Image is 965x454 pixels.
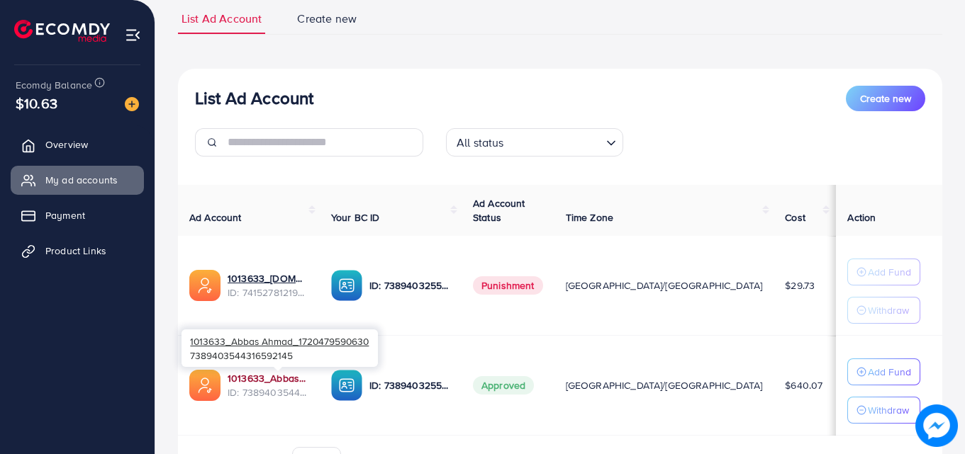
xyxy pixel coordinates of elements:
[369,277,450,294] p: ID: 7389403255542972417
[11,237,144,265] a: Product Links
[847,358,920,385] button: Add Fund
[566,210,613,225] span: Time Zone
[785,210,805,225] span: Cost
[45,137,88,152] span: Overview
[508,130,601,153] input: Search for option
[45,173,118,187] span: My ad accounts
[847,297,920,324] button: Withdraw
[16,78,92,92] span: Ecomdy Balance
[785,278,815,293] span: $29.73
[228,385,308,399] span: ID: 7389403544316592145
[195,88,313,108] h3: List Ad Account
[868,363,911,380] p: Add Fund
[182,11,262,27] span: List Ad Account
[847,210,876,225] span: Action
[16,93,57,113] span: $10.63
[915,404,958,447] img: image
[11,166,144,194] a: My ad accounts
[331,210,380,225] span: Your BC ID
[11,201,144,229] a: Payment
[473,196,525,225] span: Ad Account Status
[847,397,920,424] button: Withdraw
[125,27,141,43] img: menu
[446,128,623,157] div: Search for option
[331,370,362,401] img: ic-ba-acc.ded83a64.svg
[45,208,85,222] span: Payment
[228,285,308,300] span: ID: 7415278121995304976
[868,263,911,280] p: Add Fund
[182,329,378,367] div: 7389403544316592145
[228,271,308,300] div: <span class='underline'>1013633_Abbas.com_1726503996160</span></br>7415278121995304976
[846,86,925,111] button: Create new
[11,130,144,159] a: Overview
[860,91,911,106] span: Create new
[45,244,106,258] span: Product Links
[297,11,357,27] span: Create new
[228,271,308,285] a: 1013633_[DOMAIN_NAME]_1726503996160
[566,278,763,293] span: [GEOGRAPHIC_DATA]/[GEOGRAPHIC_DATA]
[454,132,507,153] span: All status
[189,210,242,225] span: Ad Account
[369,377,450,394] p: ID: 7389403255542972417
[473,276,543,295] span: Punishment
[566,378,763,392] span: [GEOGRAPHIC_DATA]/[GEOGRAPHIC_DATA]
[125,97,139,111] img: image
[868,402,909,419] p: Withdraw
[331,270,362,301] img: ic-ba-acc.ded83a64.svg
[228,371,308,385] a: 1013633_Abbas Ahmad_1720479590630
[785,378,822,392] span: $640.07
[189,270,221,301] img: ic-ads-acc.e4c84228.svg
[868,302,909,319] p: Withdraw
[847,259,920,285] button: Add Fund
[14,20,110,42] img: logo
[473,376,534,395] span: Approved
[189,370,221,401] img: ic-ads-acc.e4c84228.svg
[190,334,369,348] span: 1013633_Abbas Ahmad_1720479590630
